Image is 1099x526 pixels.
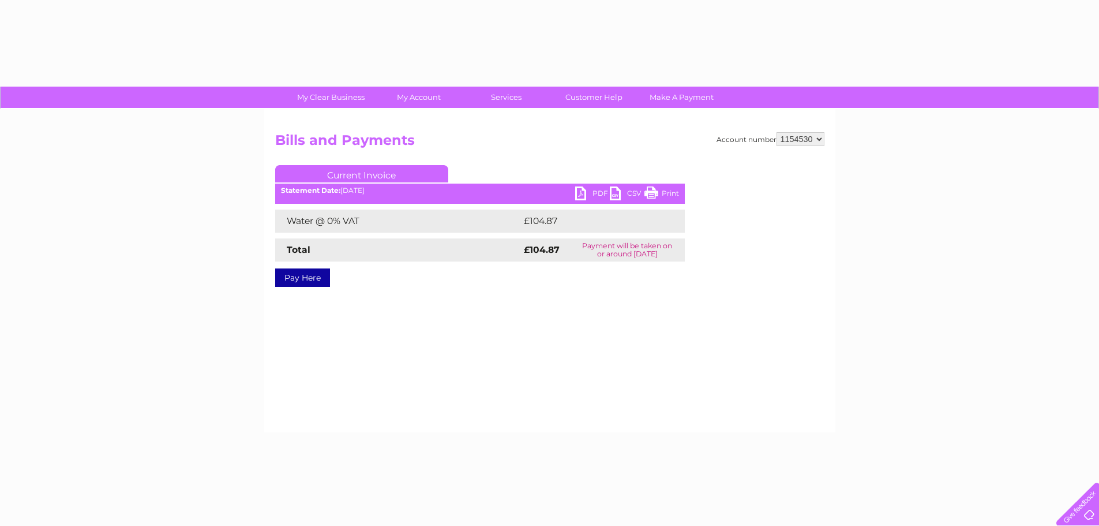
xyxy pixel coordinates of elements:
[546,87,642,108] a: Customer Help
[634,87,729,108] a: Make A Payment
[287,244,310,255] strong: Total
[610,186,644,203] a: CSV
[275,132,824,154] h2: Bills and Payments
[275,165,448,182] a: Current Invoice
[371,87,466,108] a: My Account
[459,87,554,108] a: Services
[717,132,824,146] div: Account number
[521,210,664,233] td: £104.87
[275,268,330,287] a: Pay Here
[275,210,521,233] td: Water @ 0% VAT
[281,186,340,195] b: Statement Date:
[275,186,685,195] div: [DATE]
[644,186,679,203] a: Print
[283,87,378,108] a: My Clear Business
[524,244,560,255] strong: £104.87
[575,186,610,203] a: PDF
[570,238,684,262] td: Payment will be taken on or around [DATE]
